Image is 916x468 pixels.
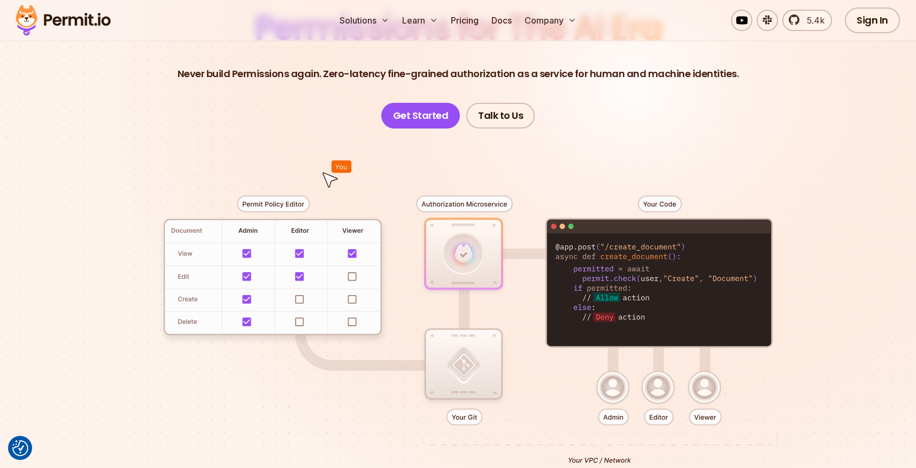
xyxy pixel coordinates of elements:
[447,10,483,31] a: Pricing
[12,440,28,456] img: Revisit consent button
[487,10,516,31] a: Docs
[178,66,739,81] p: Never build Permissions again. Zero-latency fine-grained authorization as a service for human and...
[845,7,900,33] a: Sign In
[381,103,460,129] a: Get Started
[466,103,535,129] a: Talk to Us
[11,2,116,39] img: Permit logo
[335,10,394,31] button: Solutions
[12,440,28,456] button: Consent Preferences
[520,10,581,31] button: Company
[398,10,442,31] button: Learn
[800,14,825,27] span: 5.4k
[782,10,832,31] a: 5.4k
